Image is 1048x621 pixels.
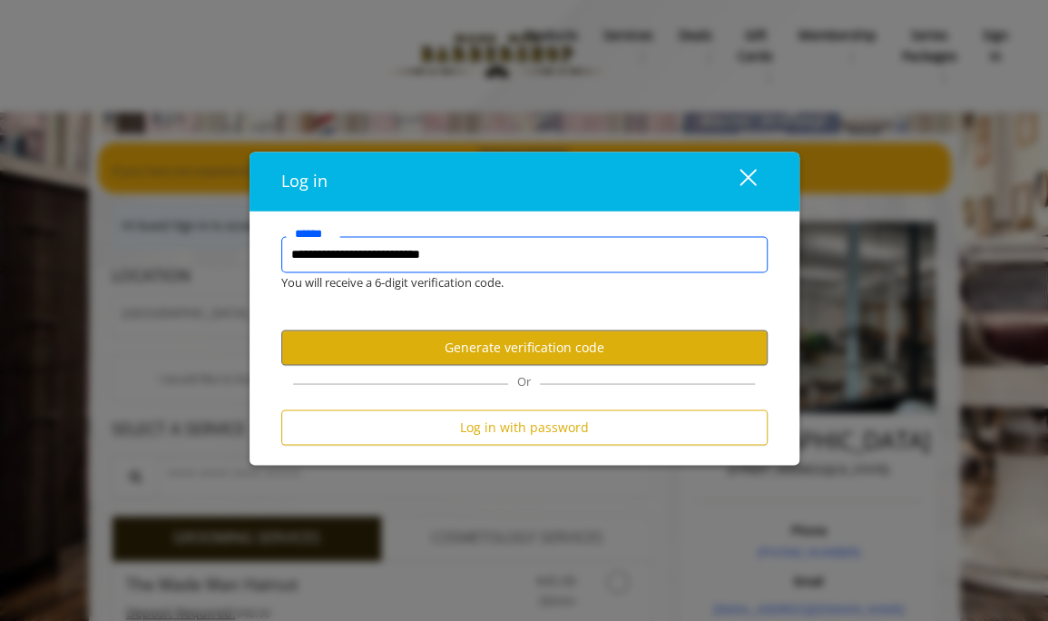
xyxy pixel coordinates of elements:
[281,330,768,365] button: Generate verification code
[719,168,755,195] div: close dialog
[268,272,754,291] div: You will receive a 6-digit verification code.
[281,409,768,445] button: Log in with password
[706,163,768,200] button: close dialog
[508,372,540,389] span: Or
[281,170,328,192] span: Log in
